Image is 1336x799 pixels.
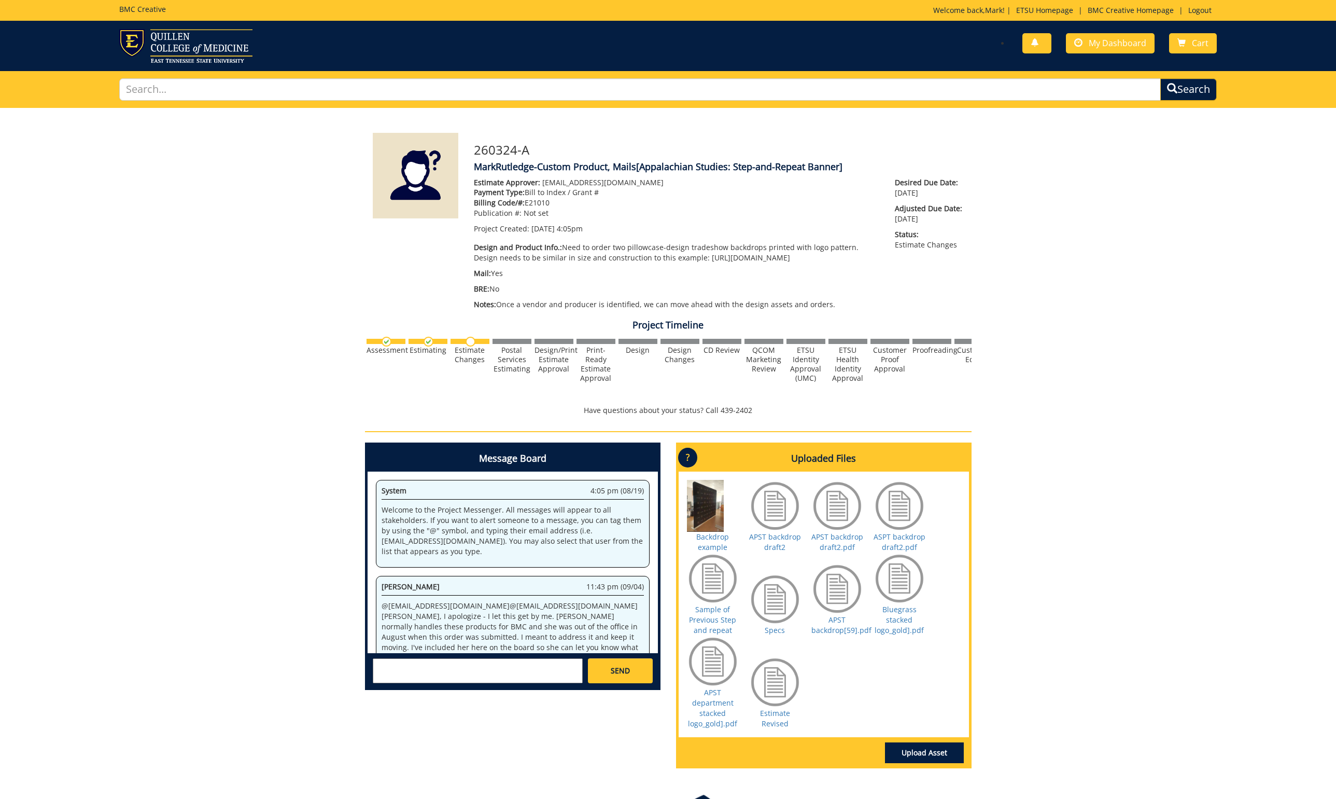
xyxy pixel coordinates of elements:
h4: Project Timeline [365,320,972,330]
a: ASPT backdrop draft2.pdf [874,532,925,552]
p: Yes [474,268,880,279]
span: Status: [895,229,963,240]
img: ETSU logo [119,29,252,63]
p: Need to order two pillowcase-design tradeshow backdrops printed with logo pattern. Design needs t... [474,242,880,263]
p: [EMAIL_ADDRESS][DOMAIN_NAME] [474,177,880,188]
span: Payment Type: [474,187,525,197]
p: Welcome to the Project Messenger. All messages will appear to all stakeholders. If you want to al... [382,505,644,557]
span: Mail: [474,268,491,278]
a: Bluegrass stacked logo_gold].pdf [875,604,924,635]
div: Estimating [409,346,447,355]
a: ETSU Homepage [1011,5,1078,15]
p: ? [678,448,697,467]
img: checkmark [382,337,391,347]
a: APST backdrop draft2.pdf [811,532,863,552]
h4: MarkRutledge-Custom Product, Mails [474,162,964,172]
a: APST department stacked logo_gold].pdf [688,687,737,728]
span: [DATE] 4:05pm [531,224,583,233]
input: Search... [119,78,1161,101]
a: APST backdrop draft2 [749,532,801,552]
img: checkmark [424,337,433,347]
div: Design [618,346,657,355]
p: E21010 [474,198,880,208]
a: Cart [1169,33,1217,53]
button: Search [1160,78,1217,101]
h3: 260324-A [474,143,964,157]
a: BMC Creative Homepage [1082,5,1179,15]
div: Customer Edits [954,346,993,364]
div: ETSU Health Identity Approval [828,346,867,383]
img: no [466,337,475,347]
a: Upload Asset [885,742,964,763]
img: Product featured image [373,133,458,218]
span: [PERSON_NAME] [382,582,440,591]
a: Logout [1183,5,1217,15]
a: My Dashboard [1066,33,1155,53]
div: QCOM Marketing Review [744,346,783,374]
span: [Appalachian Studies: Step-and-Repeat Banner] [636,160,842,173]
span: Desired Due Date: [895,177,963,188]
div: Assessment [367,346,405,355]
a: Mark [985,5,1003,15]
textarea: messageToSend [373,658,583,683]
h4: Uploaded Files [679,445,969,472]
p: Bill to Index / Grant # [474,187,880,198]
p: @ [EMAIL_ADDRESS][DOMAIN_NAME] @ [EMAIL_ADDRESS][DOMAIN_NAME] [PERSON_NAME], I apologize - I let ... [382,601,644,746]
span: Billing Code/#: [474,198,525,208]
div: Print-Ready Estimate Approval [576,346,615,383]
div: Postal Services Estimating [493,346,531,374]
a: Specs [765,625,785,635]
div: ETSU Identity Approval (UMC) [786,346,825,383]
a: Sample of Previous Step and repeat [689,604,736,635]
span: Adjusted Due Date: [895,203,963,214]
span: Estimate Approver: [474,177,540,187]
p: Once a vendor and producer is identified, we can move ahead with the design assets and orders. [474,299,880,310]
div: Customer Proof Approval [870,346,909,374]
span: Notes: [474,299,496,309]
a: Backdrop example [696,532,729,552]
div: Estimate Changes [451,346,489,364]
span: 11:43 pm (09/04) [586,582,644,592]
p: Have questions about your status? Call 439-2402 [365,405,972,416]
div: Proofreading [912,346,951,355]
p: Estimate Changes [895,229,963,250]
span: System [382,486,406,495]
span: 4:05 pm (08/19) [590,486,644,496]
h4: Message Board [368,445,658,472]
a: SEND [588,658,652,683]
span: My Dashboard [1089,37,1146,49]
p: Welcome back, ! | | | [933,5,1217,16]
div: CD Review [702,346,741,355]
div: Design/Print Estimate Approval [535,346,573,374]
div: Design Changes [660,346,699,364]
span: SEND [611,666,630,676]
h5: BMC Creative [119,5,166,13]
a: APST backdrop[59].pdf [811,615,871,635]
span: BRE: [474,284,489,294]
p: [DATE] [895,177,963,198]
span: Project Created: [474,224,529,233]
a: Estimate Revised [760,708,790,728]
p: No [474,284,880,294]
p: [DATE] [895,203,963,224]
span: Not set [524,208,549,218]
span: Cart [1192,37,1208,49]
span: Publication #: [474,208,522,218]
span: Design and Product Info.: [474,242,562,252]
